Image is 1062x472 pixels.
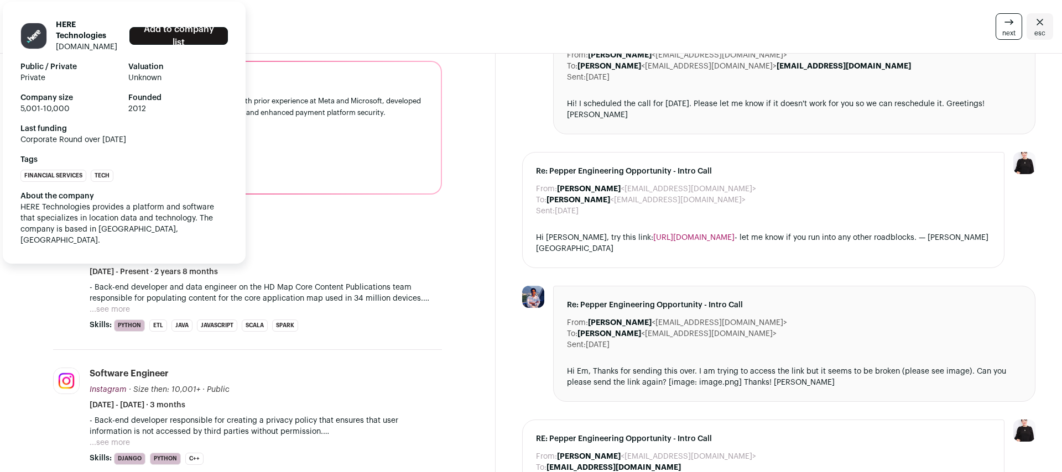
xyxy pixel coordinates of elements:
[74,154,428,162] li: Experience designing system architecture.
[588,317,787,328] dd: <[EMAIL_ADDRESS][DOMAIN_NAME]>
[536,166,991,177] span: Re: Pepper Engineering Opportunity - Intro Call
[20,203,216,244] span: HERE Technologies provides a platform and software that specializes in location data and technolo...
[74,171,428,180] li: Security and privacy experience at scale.
[54,368,79,394] img: a06d17424b9c07cc90ca39f2bf5c69672e190f7e04db5898a8bf75966d786239.jpg
[20,123,228,134] strong: Last funding
[90,266,218,277] span: [DATE] - Present · 2 years 8 months
[149,319,167,332] li: ETL
[1013,419,1035,442] img: 9240684-medium_jpg
[555,206,579,217] dd: [DATE]
[20,134,228,145] span: Corporate Round over [DATE]
[567,366,1022,388] div: Hi Em, Thanks for sending this over. I am trying to access the link but it seems to be broken (pl...
[20,61,119,72] strong: Public / Private
[129,386,200,394] span: · Size then: 10,001+
[20,170,86,182] li: Financial Services
[91,170,113,182] li: Tech
[557,453,621,460] b: [PERSON_NAME]
[20,103,119,114] span: 5,001-10,000
[90,400,185,411] span: [DATE] - [DATE] · 3 months
[114,319,145,332] li: Python
[588,51,652,59] b: [PERSON_NAME]
[567,72,586,83] dt: Sent:
[1027,13,1053,40] a: Close
[586,72,610,83] dd: [DATE]
[577,330,641,338] b: [PERSON_NAME]
[90,368,169,380] div: Software Engineer
[197,319,237,332] li: JavaScript
[90,453,112,464] span: Skills:
[90,319,112,331] span: Skills:
[577,328,777,339] dd: <[EMAIL_ADDRESS][DOMAIN_NAME]>
[522,286,544,308] img: c782c8e344718e236b23438c1df53e33870ad206229f18b8546c00db6a40f0bc.jpg
[74,145,428,154] li: Has Python and Django experience.
[557,185,621,193] b: [PERSON_NAME]
[586,339,610,350] dd: [DATE]
[1034,29,1045,38] span: esc
[272,319,298,332] li: Spark
[90,437,130,448] button: ...see more
[567,328,577,339] dt: To:
[114,453,145,465] li: Django
[567,317,588,328] dt: From:
[536,183,557,195] dt: From:
[90,415,442,437] p: - Back-end developer responsible for creating a privacy policy that ensures that user information...
[546,464,681,471] b: [EMAIL_ADDRESS][DOMAIN_NAME]
[185,453,204,465] li: C++
[567,61,577,72] dt: To:
[242,319,268,332] li: Scala
[1002,29,1016,38] span: next
[129,27,227,45] a: Add to company list
[128,103,227,114] span: 2012
[567,300,1022,311] span: Re: Pepper Engineering Opportunity - Intro Call
[996,13,1022,40] a: next
[67,95,428,118] div: A top performer at HERE Technologies with prior experience at Meta and Microsoft, developed core ...
[777,62,911,70] b: [EMAIL_ADDRESS][DOMAIN_NAME]
[90,386,127,394] span: Instagram
[171,319,192,332] li: Java
[536,433,991,444] span: RE: Pepper Engineering Opportunity - Intro Call
[588,319,652,327] b: [PERSON_NAME]
[577,61,911,72] dd: <[EMAIL_ADDRESS][DOMAIN_NAME]>
[653,234,735,242] a: [URL][DOMAIN_NAME]
[56,19,121,41] h1: HERE Technologies
[20,72,119,83] span: Private
[150,453,181,465] li: Python
[207,386,230,394] span: Public
[567,339,586,350] dt: Sent:
[128,92,227,103] strong: Founded
[536,206,555,217] dt: Sent:
[536,232,991,254] div: Hi [PERSON_NAME], try this link: - let me know if you run into any other roadblocks. — [PERSON_NA...
[128,61,227,72] strong: Valuation
[1013,152,1035,174] img: 9240684-medium_jpg
[56,43,117,51] a: [DOMAIN_NAME]
[557,183,756,195] dd: <[EMAIL_ADDRESS][DOMAIN_NAME]>
[536,451,557,462] dt: From:
[577,62,641,70] b: [PERSON_NAME]
[546,196,610,204] b: [PERSON_NAME]
[536,195,546,206] dt: To:
[74,162,428,171] li: Mix of startup and large tech experience.
[588,50,787,61] dd: <[EMAIL_ADDRESS][DOMAIN_NAME]>
[546,195,746,206] dd: <[EMAIL_ADDRESS][DOMAIN_NAME]>
[90,304,130,315] button: ...see more
[567,50,588,61] dt: From:
[202,384,205,395] span: ·
[128,72,227,83] span: Unknown
[21,23,46,49] img: 5741f9641bc1ff91bf22e8a44abffcdeb5a20d83921ac2583dde5144748de062.jpg
[20,92,119,103] strong: Company size
[90,282,442,304] p: - Back-end developer and data engineer on the HD Map Core Content Publications team responsible f...
[557,451,756,462] dd: <[EMAIL_ADDRESS][DOMAIN_NAME]>
[20,191,228,202] div: About the company
[53,212,442,225] h2: Experience
[567,98,1022,120] div: Hi! I scheduled the call for [DATE]. Please let me know if it doesn't work for you so we can resc...
[20,154,228,165] strong: Tags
